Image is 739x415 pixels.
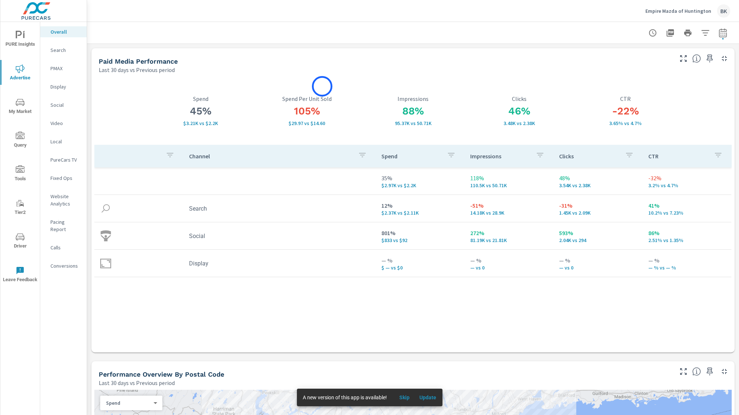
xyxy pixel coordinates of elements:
[100,400,157,407] div: Spend
[360,120,466,126] p: 95,366 vs 50,705
[50,46,81,54] p: Search
[50,262,81,269] p: Conversions
[645,8,711,14] p: Empire Mazda of Huntington
[381,174,459,182] p: 35%
[40,216,87,235] div: Pacing Report
[416,392,440,403] button: Update
[183,254,375,273] td: Display
[572,105,679,117] h3: -22%
[648,229,725,237] p: 86%
[466,120,573,126] p: 3,483 vs 2,384
[559,210,636,216] p: 1,446 vs 2,090
[3,233,38,250] span: Driver
[381,237,459,243] p: $833 vs $92
[470,152,530,160] p: Impressions
[572,120,679,126] p: 3.65% vs 4.7%
[719,366,730,377] button: Minimize Widget
[381,229,459,237] p: 801%
[40,191,87,209] div: Website Analytics
[40,81,87,92] div: Display
[470,256,547,265] p: — %
[559,237,636,243] p: 2,037 vs 294
[3,266,38,284] span: Leave Feedback
[50,138,81,145] p: Local
[704,366,716,377] span: Save this to your personalized report
[40,26,87,37] div: Overall
[419,394,437,401] span: Update
[100,203,111,214] img: icon-search.svg
[3,132,38,150] span: Query
[470,229,547,237] p: 272%
[381,210,459,216] p: $2,374 vs $2,112
[40,118,87,129] div: Video
[50,120,81,127] p: Video
[50,65,81,72] p: PMAX
[183,227,375,245] td: Social
[559,201,636,210] p: -31%
[40,154,87,165] div: PureCars TV
[100,258,111,269] img: icon-display.svg
[648,210,725,216] p: 10.2% vs 7.23%
[99,65,175,74] p: Last 30 days vs Previous period
[381,182,459,188] p: $2,968 vs $2,205
[40,136,87,147] div: Local
[648,174,725,182] p: -32%
[303,395,387,400] span: A new version of this app is available!
[50,83,81,90] p: Display
[559,182,636,188] p: 3,538 vs 2,384
[50,193,81,207] p: Website Analytics
[50,101,81,109] p: Social
[40,99,87,110] div: Social
[719,53,730,64] button: Minimize Widget
[50,28,81,35] p: Overall
[393,392,416,403] button: Skip
[50,244,81,251] p: Calls
[40,173,87,184] div: Fixed Ops
[360,105,466,117] h3: 88%
[189,152,352,160] p: Channel
[559,256,636,265] p: — %
[648,182,725,188] p: 3.2% vs 4.7%
[559,265,636,271] p: — vs 0
[381,201,459,210] p: 12%
[648,256,725,265] p: — %
[692,367,701,376] span: Understand performance data by postal code. Individual postal codes can be selected and expanded ...
[572,95,679,102] p: CTR
[717,4,730,18] div: BK
[50,156,81,163] p: PureCars TV
[559,152,619,160] p: Clicks
[559,174,636,182] p: 48%
[3,98,38,116] span: My Market
[99,378,175,387] p: Last 30 days vs Previous period
[470,201,547,210] p: -51%
[99,370,224,378] h5: Performance Overview By Postal Code
[254,95,360,102] p: Spend Per Unit Sold
[40,242,87,253] div: Calls
[381,265,459,271] p: $ — vs $0
[50,174,81,182] p: Fixed Ops
[99,57,178,65] h5: Paid Media Performance
[466,105,573,117] h3: 46%
[648,201,725,210] p: 41%
[704,53,716,64] span: Save this to your personalized report
[147,105,254,117] h3: 45%
[381,256,459,265] p: — %
[254,105,360,117] h3: 105%
[3,64,38,82] span: Advertise
[396,394,413,401] span: Skip
[0,22,40,291] div: nav menu
[106,400,151,406] p: Spend
[716,26,730,40] button: Select Date Range
[663,26,678,40] button: "Export Report to PDF"
[3,165,38,183] span: Tools
[470,174,547,182] p: 118%
[692,54,701,63] span: Understand performance metrics over the selected time range.
[470,182,547,188] p: 110,498 vs 50,705
[648,152,708,160] p: CTR
[648,237,725,243] p: 2.51% vs 1.35%
[50,218,81,233] p: Pacing Report
[470,265,547,271] p: — vs 0
[360,95,466,102] p: Impressions
[678,366,689,377] button: Make Fullscreen
[183,199,375,218] td: Search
